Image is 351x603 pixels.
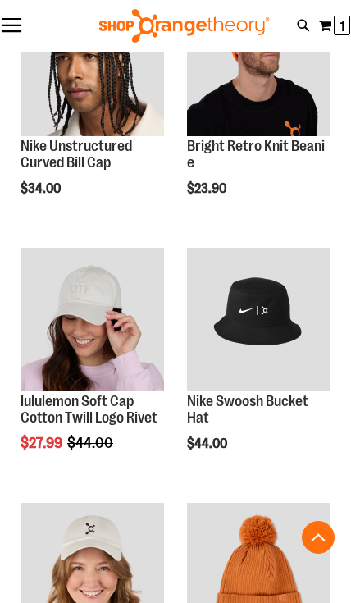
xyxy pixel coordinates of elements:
a: Nike Unstructured Curved Bill Cap [21,138,132,171]
img: Shop Orangetheory [97,9,271,42]
span: $44.00 [187,436,230,451]
a: lululemon Soft Cap Cotton Twill Logo Rivet [21,393,157,426]
span: $44.00 [67,435,116,451]
a: Bright Retro Knit Beanie [187,138,325,171]
div: product [179,240,339,493]
span: 1 [340,18,345,34]
span: $23.90 [187,181,229,196]
img: OTF lululemon Soft Cap Cotton Twill Logo Rivet Khaki [21,248,164,391]
a: OTF lululemon Soft Cap Cotton Twill Logo Rivet Khaki [21,248,164,394]
a: Main view of 2024 October Nike Swoosh Bucket Hat [187,248,330,394]
img: Main view of 2024 October Nike Swoosh Bucket Hat [187,248,330,391]
span: $34.00 [21,181,63,196]
span: $27.99 [21,435,65,451]
div: product [12,240,172,493]
a: Nike Swoosh Bucket Hat [187,393,308,426]
button: Back To Top [302,521,335,554]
